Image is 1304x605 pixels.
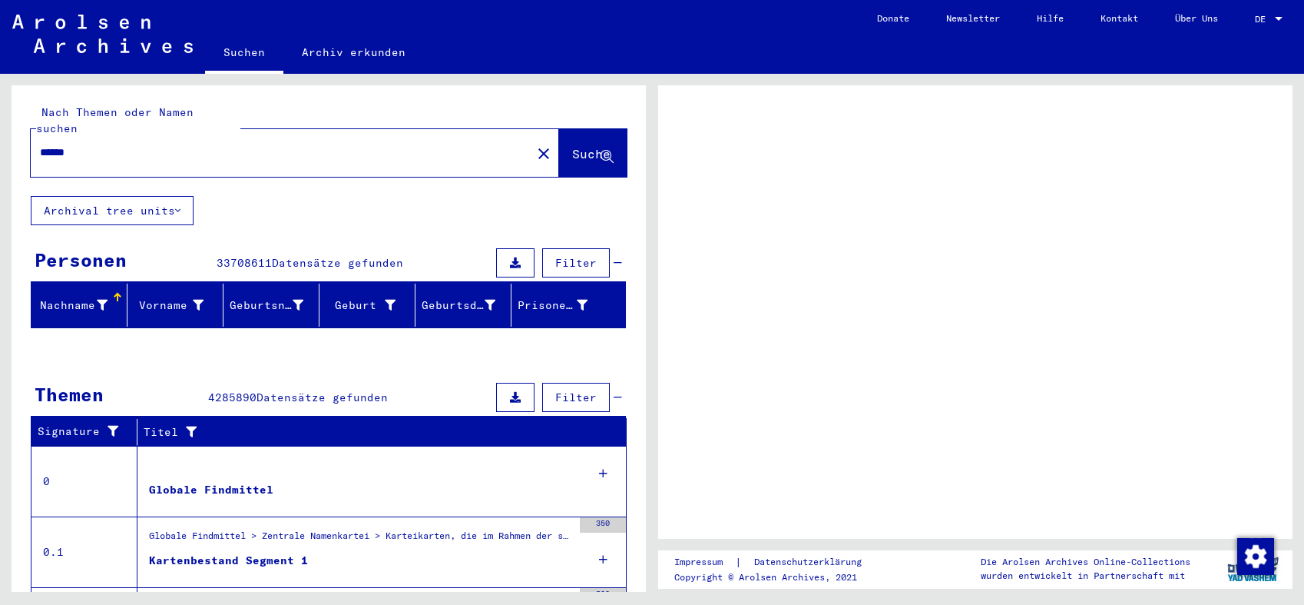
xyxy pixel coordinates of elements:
[35,246,127,274] div: Personen
[205,34,283,74] a: Suchen
[31,446,137,517] td: 0
[1224,550,1282,588] img: yv_logo.png
[38,424,125,440] div: Signature
[272,256,403,270] span: Datensätze gefunden
[223,284,319,327] mat-header-cell: Geburtsname
[149,553,308,569] div: Kartenbestand Segment 1
[535,145,553,163] mat-icon: close
[542,383,610,412] button: Filter
[422,298,495,314] div: Geburtsdatum
[555,391,597,404] span: Filter
[217,256,272,270] span: 33708611
[208,391,256,404] span: 4285890
[134,293,223,317] div: Vorname
[1237,538,1274,575] img: Zustimmung ändern
[742,554,880,570] a: Datenschutzerklärung
[31,517,137,587] td: 0.1
[31,196,194,225] button: Archival tree units
[580,588,626,603] div: 500
[12,15,193,53] img: Arolsen_neg.svg
[149,482,273,498] div: Globale Findmittel
[134,298,204,314] div: Vorname
[580,517,626,533] div: 350
[559,129,627,177] button: Suche
[31,284,127,327] mat-header-cell: Nachname
[511,284,625,327] mat-header-cell: Prisoner #
[38,293,127,317] div: Nachname
[256,391,388,404] span: Datensätze gefunden
[38,420,141,444] div: Signature
[326,298,396,314] div: Geburt‏
[572,146,611,161] span: Suche
[415,284,511,327] mat-header-cell: Geburtsdatum
[36,105,194,135] mat-label: Nach Themen oder Namen suchen
[518,293,607,317] div: Prisoner #
[144,420,611,444] div: Titel
[326,293,415,317] div: Geburt‏
[35,381,104,408] div: Themen
[555,256,597,270] span: Filter
[319,284,415,327] mat-header-cell: Geburt‏
[144,424,596,440] div: Titel
[38,298,108,314] div: Nachname
[518,298,587,314] div: Prisoner #
[230,298,303,314] div: Geburtsname
[127,284,223,327] mat-header-cell: Vorname
[528,138,559,168] button: Clear
[1255,14,1272,25] span: DE
[674,570,880,584] p: Copyright © Arolsen Archives, 2021
[230,293,323,317] div: Geburtsname
[981,555,1190,569] p: Die Arolsen Archives Online-Collections
[674,554,735,570] a: Impressum
[542,248,610,278] button: Filter
[674,554,880,570] div: |
[422,293,515,317] div: Geburtsdatum
[149,529,572,550] div: Globale Findmittel > Zentrale Namenkartei > Karteikarten, die im Rahmen der sequentiellen Massend...
[981,569,1190,583] p: wurden entwickelt in Partnerschaft mit
[283,34,424,71] a: Archiv erkunden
